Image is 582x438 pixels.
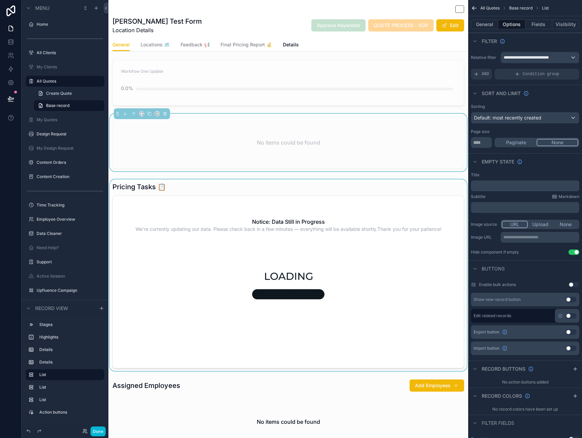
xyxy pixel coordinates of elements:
label: Page size [471,129,490,134]
label: List [39,372,99,377]
span: Record view [35,305,68,312]
label: Sorting [471,104,485,109]
a: Details [283,39,299,52]
span: Buttons [482,265,505,272]
span: Base record [509,5,533,11]
div: scrollable content [22,316,108,424]
label: Image source [471,222,498,227]
span: Record colors [482,393,522,399]
label: List [39,385,102,390]
div: scrollable content [501,232,579,243]
button: Upload [528,221,553,228]
span: Base record [46,103,69,108]
label: Time Tracking [37,202,103,208]
label: Details [39,347,102,352]
label: Support [37,259,103,265]
a: Create Quote [34,88,104,99]
span: Create Quote [46,91,72,96]
span: List [542,5,549,11]
span: Markdown [559,194,579,199]
span: AND [482,71,489,77]
label: Active Session [37,273,103,279]
label: Employee Overview [37,217,103,222]
label: Highlights [39,334,102,340]
button: None [553,221,578,228]
label: Relative filter [471,55,498,60]
button: Done [90,426,106,436]
div: Show new record button [474,297,521,302]
a: Base record [34,100,104,111]
label: Enable bulk actions [479,282,516,287]
label: Details [39,359,102,365]
label: My Clients [37,64,103,70]
h2: No items could be found [257,138,320,147]
a: Final Pricing Report 💰 [221,39,272,52]
span: Export button [474,329,499,335]
a: Markdown [552,194,579,199]
label: Edit related records [474,313,511,319]
a: General [112,39,130,51]
span: Locations 🗺 [141,41,170,48]
span: Sort And Limit [482,90,521,97]
label: All Quotes [37,79,100,84]
label: Home [37,22,103,27]
button: Visibility [552,20,579,29]
span: Final Pricing Report 💰 [221,41,272,48]
span: Filter [482,38,497,45]
span: Details [283,41,299,48]
label: Stages [39,322,102,327]
label: Need Help? [37,245,103,250]
span: Import button [474,346,499,351]
span: Record buttons [482,366,525,372]
button: URL [502,221,528,228]
label: All Clients [37,50,103,56]
span: Default: most recently created [474,115,541,121]
span: Menu [35,5,49,12]
button: Default: most recently created [471,112,579,124]
label: Title [471,172,479,178]
label: Content Orders [37,160,103,165]
label: List [39,397,102,402]
label: Subtitle [471,194,485,199]
span: Location Details [112,26,202,34]
div: Hide component if empty [471,249,519,255]
span: Empty state [482,158,514,165]
span: Feedback 📢 [181,41,210,48]
button: General [471,20,498,29]
div: scrollable content [471,180,579,191]
label: Image URL [471,235,498,240]
span: All Quotes [480,5,500,11]
label: Upfluence Campaign [37,288,103,293]
label: My Quotes [37,117,103,123]
button: Edit [436,19,464,31]
label: Content Creation [37,174,103,179]
span: Filter fields [482,420,514,426]
label: Design Request [37,131,103,137]
a: Locations 🗺 [141,39,170,52]
h1: [PERSON_NAME] Test Form [112,17,202,26]
button: Fields [525,20,553,29]
label: Data Cleaner [37,231,103,236]
span: Condition group [523,71,559,77]
button: Paginate [496,139,537,146]
div: scrollable content [471,202,579,213]
div: No action buttons added [468,377,582,388]
label: My Design Request [37,146,103,151]
div: No record colors have been set up [468,404,582,415]
button: None [537,139,578,146]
